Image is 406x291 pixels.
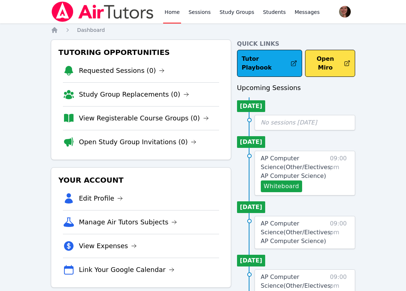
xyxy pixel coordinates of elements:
li: [DATE] [237,136,265,148]
span: 09:00 pm [330,219,349,246]
span: AP Computer Science ( Other/Electives: AP Computer Science ) [261,155,332,179]
span: 09:00 pm [330,154,349,192]
a: AP Computer Science(Other/Electives: AP Computer Science) [261,219,332,246]
a: Tutor Playbook [237,50,302,77]
h3: Upcoming Sessions [237,83,355,93]
h4: Quick Links [237,40,355,48]
a: Requested Sessions (0) [79,66,165,76]
a: Edit Profile [79,193,123,204]
img: Air Tutors [51,1,154,22]
li: [DATE] [237,100,265,112]
span: Dashboard [77,27,105,33]
span: No sessions [DATE] [261,119,317,126]
a: Study Group Replacements (0) [79,89,189,100]
a: Dashboard [77,26,105,34]
a: Manage Air Tutors Subjects [79,217,177,227]
li: [DATE] [237,201,265,213]
nav: Breadcrumb [51,26,356,34]
a: View Expenses [79,241,137,251]
h3: Tutoring Opportunities [57,46,225,59]
a: View Registerable Course Groups (0) [79,113,209,123]
h3: Your Account [57,174,225,187]
li: [DATE] [237,255,265,266]
button: Open Miro [305,50,355,77]
span: Messages [294,8,320,16]
a: Link Your Google Calendar [79,265,174,275]
a: Open Study Group Invitations (0) [79,137,197,147]
button: Whiteboard [261,180,302,192]
span: AP Computer Science ( Other/Electives: AP Computer Science ) [261,220,332,245]
a: AP Computer Science(Other/Electives: AP Computer Science) [261,154,332,180]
